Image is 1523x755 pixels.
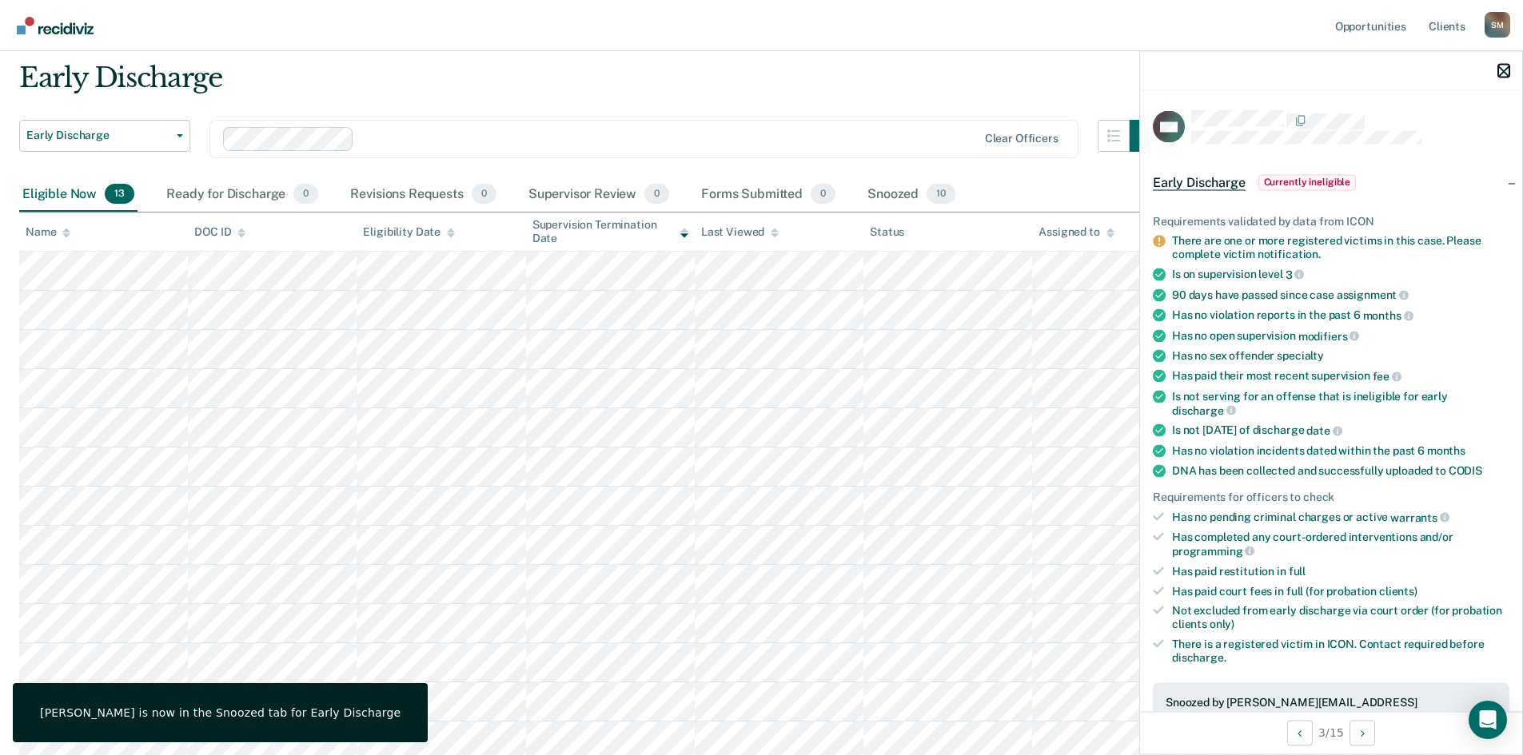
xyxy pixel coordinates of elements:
[1449,463,1482,476] span: CODIS
[1306,424,1342,437] span: date
[1039,225,1114,239] div: Assigned to
[864,177,959,213] div: Snoozed
[1379,584,1417,597] span: clients)
[1172,369,1509,383] div: Has paid their most recent supervision
[1172,328,1509,343] div: Has no open supervision
[19,62,1162,107] div: Early Discharge
[1277,349,1324,362] span: specialty
[1172,463,1509,477] div: DNA has been collected and successfully uploaded to
[1172,650,1226,663] span: discharge.
[927,184,955,205] span: 10
[1172,308,1509,323] div: Has no violation reports in the past 6
[1485,12,1510,38] button: Profile dropdown button
[472,184,496,205] span: 0
[1286,268,1305,280] span: 3
[347,177,499,213] div: Revisions Requests
[40,705,401,720] div: [PERSON_NAME] is now in the Snoozed tab for Early Discharge
[870,225,904,239] div: Status
[105,184,134,205] span: 13
[19,177,138,213] div: Eligible Now
[1427,443,1465,456] span: months
[194,225,245,239] div: DOC ID
[1350,720,1375,745] button: Next Opportunity
[1373,370,1401,383] span: fee
[1172,637,1509,664] div: There is a registered victim in ICON. Contact required before
[1172,564,1509,578] div: Has paid restitution in
[1172,443,1509,457] div: Has no violation incidents dated within the past 6
[1172,403,1236,416] span: discharge
[1289,564,1306,577] span: full
[1172,544,1254,557] span: programming
[1337,288,1409,301] span: assignment
[532,218,688,245] div: Supervision Termination Date
[1172,423,1509,438] div: Is not [DATE] of discharge
[1172,510,1509,524] div: Has no pending criminal charges or active
[985,132,1059,145] div: Clear officers
[26,129,170,142] span: Early Discharge
[1172,234,1509,261] div: There are one or more registered victims in this case. Please complete victim notification.
[1140,711,1522,753] div: 3 / 15
[1469,701,1507,739] div: Open Intercom Messenger
[1172,604,1509,631] div: Not excluded from early discharge via court order (for probation clients
[701,225,779,239] div: Last Viewed
[1153,174,1246,190] span: Early Discharge
[1390,511,1449,523] span: warrants
[1140,157,1522,208] div: Early DischargeCurrently ineligible
[1287,720,1313,745] button: Previous Opportunity
[1172,389,1509,416] div: Is not serving for an offense that is ineligible for early
[293,184,318,205] span: 0
[1485,12,1510,38] div: S M
[1363,308,1413,321] span: months
[1298,329,1360,342] span: modifiers
[1210,618,1234,630] span: only)
[1172,530,1509,558] div: Has completed any court-ordered interventions and/or
[1153,214,1509,228] div: Requirements validated by data from ICON
[363,225,455,239] div: Eligibility Date
[1172,288,1509,302] div: 90 days have passed since case
[644,184,669,205] span: 0
[1153,490,1509,503] div: Requirements for officers to check
[698,177,839,213] div: Forms Submitted
[525,177,673,213] div: Supervisor Review
[1258,174,1357,190] span: Currently ineligible
[17,17,94,34] img: Recidiviz
[1166,696,1497,749] div: Snoozed by [PERSON_NAME][EMAIL_ADDRESS][PERSON_NAME][US_STATE][DOMAIN_NAME] on [DATE]. [PERSON_NA...
[811,184,835,205] span: 0
[26,225,70,239] div: Name
[1172,267,1509,281] div: Is on supervision level
[1172,349,1509,363] div: Has no sex offender
[163,177,321,213] div: Ready for Discharge
[1172,584,1509,598] div: Has paid court fees in full (for probation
